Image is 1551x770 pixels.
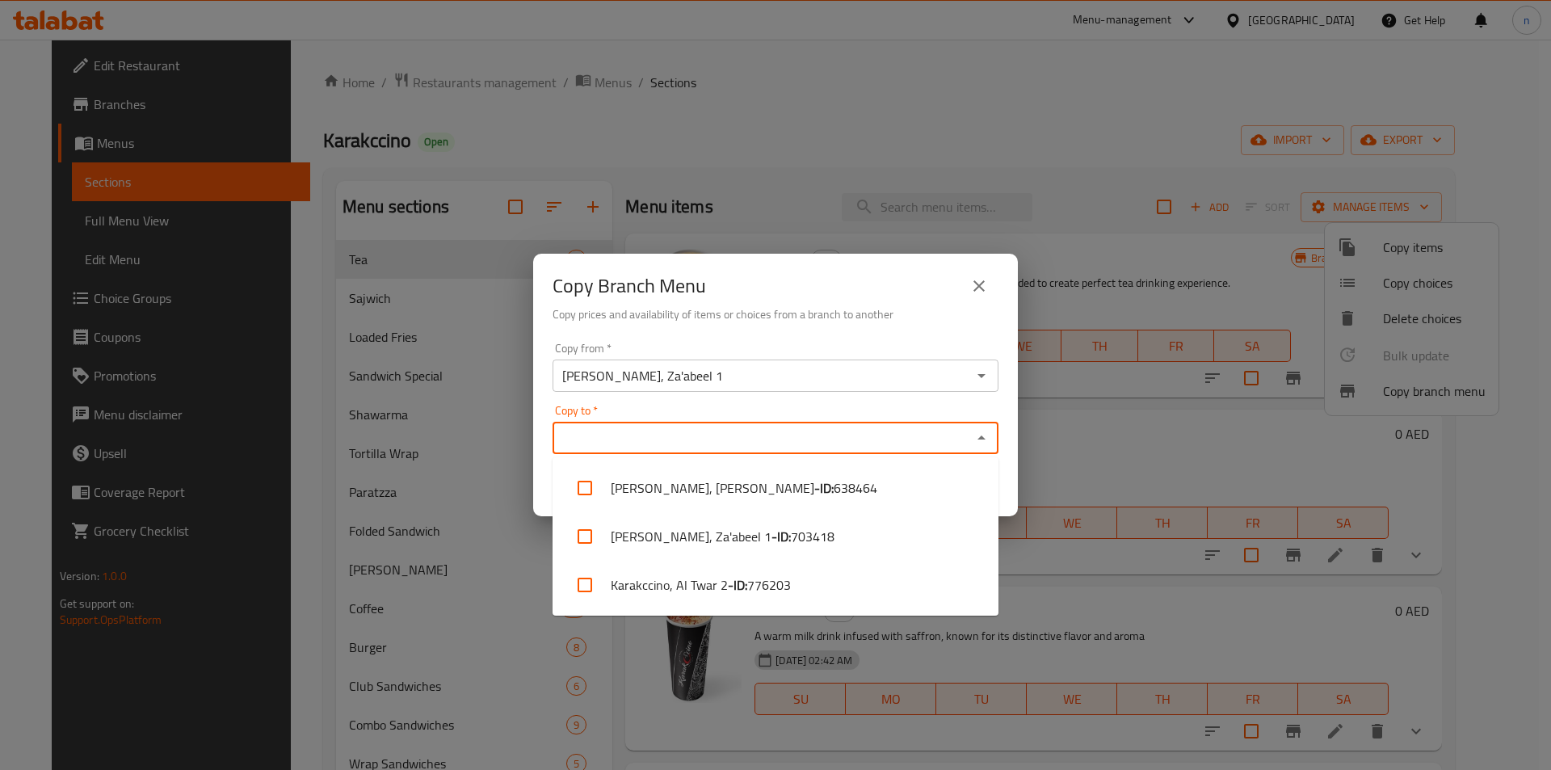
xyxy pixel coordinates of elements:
[791,527,834,546] span: 703418
[834,478,877,498] span: 638464
[970,364,993,387] button: Open
[814,478,834,498] b: - ID:
[960,267,998,305] button: close
[553,305,998,323] h6: Copy prices and availability of items or choices from a branch to another
[553,273,706,299] h2: Copy Branch Menu
[970,427,993,449] button: Close
[553,561,998,609] li: Karakccino, Al Twar 2
[728,575,747,595] b: - ID:
[771,527,791,546] b: - ID:
[553,512,998,561] li: [PERSON_NAME], Za'abeel 1
[553,464,998,512] li: [PERSON_NAME], [PERSON_NAME]
[747,575,791,595] span: 776203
